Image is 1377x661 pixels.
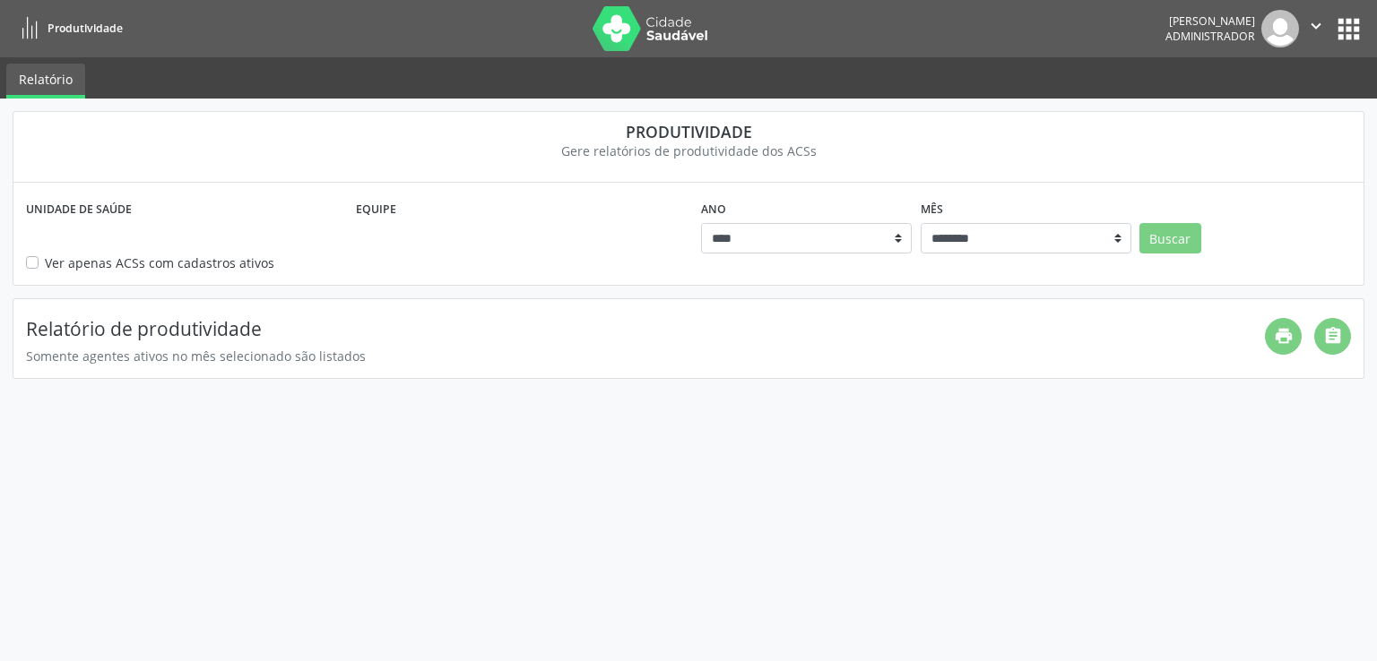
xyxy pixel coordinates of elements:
button: Buscar [1139,223,1201,253]
i:  [1306,16,1326,36]
span: Administrador [1165,29,1255,44]
span: Produtividade [48,21,123,36]
img: img [1261,10,1299,47]
label: Mês [921,195,943,223]
div: Produtividade [26,122,1351,142]
label: Unidade de saúde [26,195,132,223]
a: Produtividade [13,13,123,43]
button: apps [1333,13,1364,45]
button:  [1299,10,1333,47]
div: [PERSON_NAME] [1165,13,1255,29]
label: Equipe [356,195,396,223]
a: Relatório [6,64,85,99]
div: Somente agentes ativos no mês selecionado são listados [26,347,1265,365]
label: Ver apenas ACSs com cadastros ativos [45,253,274,272]
h4: Relatório de produtividade [26,318,1265,340]
label: Ano [701,195,726,223]
div: Gere relatórios de produtividade dos ACSs [26,142,1351,160]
